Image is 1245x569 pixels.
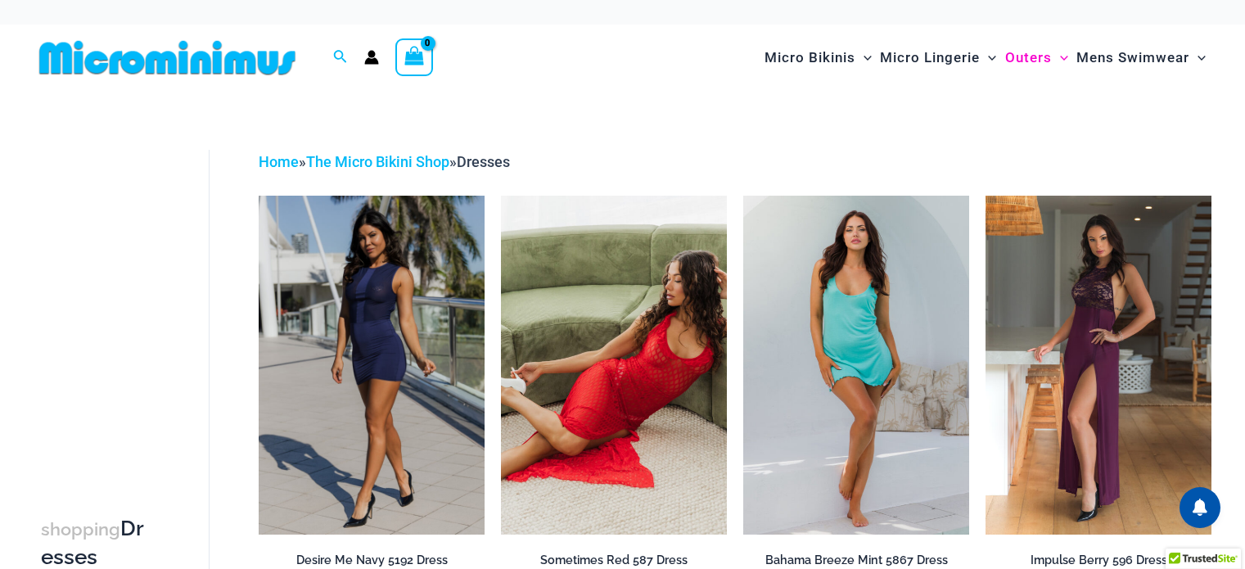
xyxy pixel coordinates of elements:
[986,196,1211,535] img: Impulse Berry 596 Dress 02
[501,553,727,568] h2: Sometimes Red 587 Dress
[1189,37,1206,79] span: Menu Toggle
[395,38,433,76] a: View Shopping Cart, empty
[1001,33,1072,83] a: OutersMenu ToggleMenu Toggle
[1072,33,1210,83] a: Mens SwimwearMenu ToggleMenu Toggle
[259,553,485,568] h2: Desire Me Navy 5192 Dress
[33,39,302,76] img: MM SHOP LOGO FLAT
[743,553,969,568] h2: Bahama Breeze Mint 5867 Dress
[1005,37,1052,79] span: Outers
[760,33,876,83] a: Micro BikinisMenu ToggleMenu Toggle
[758,30,1212,85] nav: Site Navigation
[364,50,379,65] a: Account icon link
[880,37,980,79] span: Micro Lingerie
[501,196,727,535] img: Sometimes Red 587 Dress 10
[743,196,969,535] img: Bahama Breeze Mint 5867 Dress 01
[980,37,996,79] span: Menu Toggle
[259,153,510,170] span: » »
[743,196,969,535] a: Bahama Breeze Mint 5867 Dress 01Bahama Breeze Mint 5867 Dress 03Bahama Breeze Mint 5867 Dress 03
[876,33,1000,83] a: Micro LingerieMenu ToggleMenu Toggle
[986,196,1211,535] a: Impulse Berry 596 Dress 02Impulse Berry 596 Dress 03Impulse Berry 596 Dress 03
[41,519,120,540] span: shopping
[259,153,299,170] a: Home
[333,47,348,68] a: Search icon link
[1052,37,1068,79] span: Menu Toggle
[501,196,727,535] a: Sometimes Red 587 Dress 10Sometimes Red 587 Dress 09Sometimes Red 587 Dress 09
[1076,37,1189,79] span: Mens Swimwear
[986,553,1211,568] h2: Impulse Berry 596 Dress
[41,137,188,464] iframe: TrustedSite Certified
[259,196,485,535] img: Desire Me Navy 5192 Dress 11
[765,37,855,79] span: Micro Bikinis
[306,153,449,170] a: The Micro Bikini Shop
[855,37,872,79] span: Menu Toggle
[259,196,485,535] a: Desire Me Navy 5192 Dress 11Desire Me Navy 5192 Dress 09Desire Me Navy 5192 Dress 09
[457,153,510,170] span: Dresses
